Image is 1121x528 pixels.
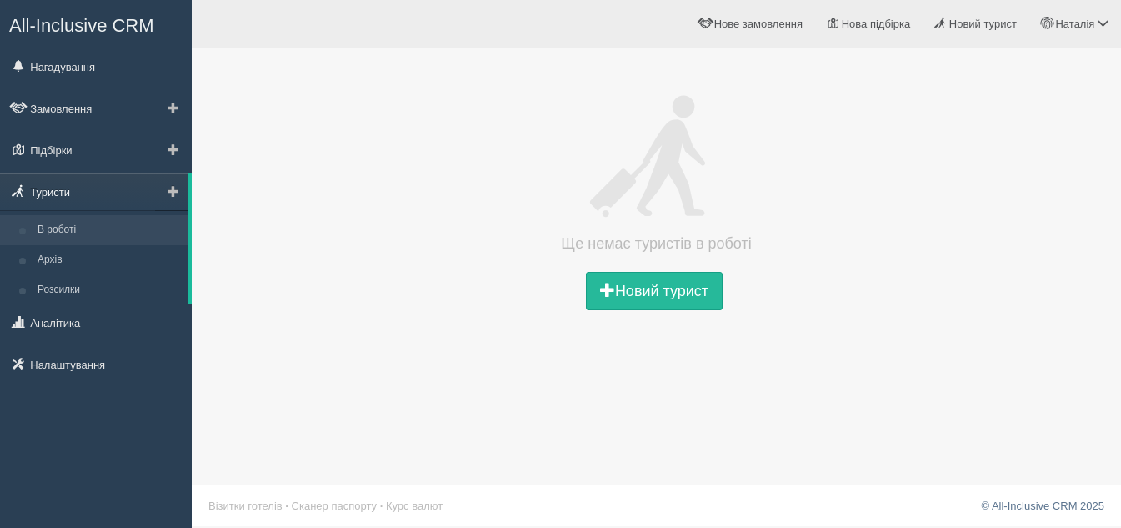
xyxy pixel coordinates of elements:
a: © All-Inclusive CRM 2025 [981,500,1104,512]
span: All-Inclusive CRM [9,15,154,36]
a: Розсилки [30,275,188,305]
span: Новий турист [949,18,1017,30]
a: Візитки готелів [208,500,283,512]
a: Сканер паспорту [292,500,377,512]
a: Новий турист [586,272,723,310]
a: Архів [30,245,188,275]
a: В роботі [30,215,188,245]
span: Наталія [1055,18,1094,30]
a: Курс валют [386,500,443,512]
span: Нова підбірка [842,18,911,30]
a: All-Inclusive CRM [1,1,191,47]
span: · [285,500,288,512]
span: · [380,500,383,512]
span: Нове замовлення [714,18,803,30]
h4: Ще немає туристів в роботі [532,232,782,255]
